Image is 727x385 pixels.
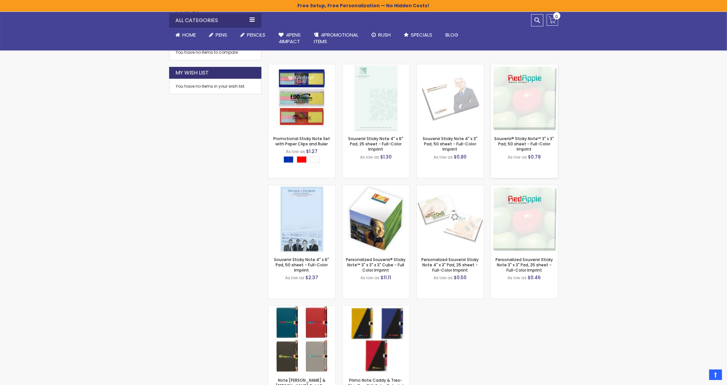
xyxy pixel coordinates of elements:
div: You have no items to compare. [169,45,261,60]
img: Promotional Sticky Note Set with Paper Clips and Ruler [268,64,335,131]
div: All Categories [169,13,261,28]
a: 4Pens4impact [272,28,308,49]
a: Souvenir Sticky Note 4" x 3" Pad, 50 sheet - Full-Color Imprint [423,136,477,152]
span: $1.30 [380,154,392,160]
span: Blog [446,31,459,38]
span: Specials [411,31,433,38]
a: Personalized Souvenir® Sticky Note™ 3" x 3" x 3" Cube - Full Color Imprint [343,185,409,191]
a: Specials [398,28,439,42]
img: Souvenir Sticky Note 4" x 3" Pad, 50 sheet - Full-Color Imprint [417,64,484,131]
img: Personalized Souvenir® Sticky Note™ 3" x 3" x 3" Cube - Full Color Imprint [343,185,409,252]
iframe: Reseñas de Clientes en Google [673,367,727,385]
span: As low as [361,275,380,281]
a: Note Caddy & Crosby Rose Gold Pen Gift Set - ColorJet Imprint [268,306,335,311]
a: Personalized Souvenir Sticky Note 3" x 3" Pad, 25 sheet - Full-Color Imprint [496,257,553,273]
span: 0 [556,14,558,20]
span: 4PROMOTIONAL ITEMS [314,31,359,45]
a: Souvenir® Sticky Note™ 3" x 3" Pad, 50 sheet - Full-Color Imprint [495,136,554,152]
img: Primo Note Caddy & Tres-Chic Pen Gift Set - ColorJet Imprint [343,306,409,373]
span: Home [183,31,196,38]
img: Personalized Souvenir Sticky Note 3" x 3" Pad, 25 sheet - Full-Color Imprint [491,185,558,252]
span: Pens [216,31,227,38]
span: As low as [508,275,527,281]
div: White [310,156,320,163]
span: $0.79 [528,154,541,160]
a: Personalized Souvenir Sticky Note 4" x 3" Pad, 25 sheet - Full-Color Imprint [417,185,484,191]
strong: My Wish List [176,69,209,76]
a: Souvenir Sticky Note 4" x 6" Pad, 25 sheet - Full-Color Imprint [348,136,404,152]
a: Personalized Souvenir® Sticky Note™ 3" x 3" x 3" Cube - Full Color Imprint [346,257,406,273]
a: Rush [365,28,398,42]
a: Souvenir Sticky Note 4" x 3" Pad, 50 sheet - Full-Color Imprint [417,64,484,70]
a: Pencils [234,28,272,42]
span: Pencils [247,31,266,38]
span: As low as [286,149,305,154]
img: Souvenir Sticky Note 4" x 6" Pad, 50 sheet - Full-Color Imprint [268,185,335,252]
span: As low as [360,154,379,160]
div: Blue [284,156,293,163]
a: Blog [439,28,465,42]
span: $11.11 [381,274,391,281]
div: Select A Color [284,156,323,164]
a: 0 [547,14,558,26]
span: $0.50 [454,274,467,281]
a: Pens [203,28,234,42]
div: Red [297,156,307,163]
a: 4PROMOTIONALITEMS [308,28,365,49]
a: Primo Note Caddy & Tres-Chic Pen Gift Set - ColorJet Imprint [343,306,409,311]
a: Home [169,28,203,42]
a: Souvenir Sticky Note 4" x 6" Pad, 50 sheet - Full-Color Imprint [274,257,329,273]
span: $1.27 [306,148,318,155]
span: $2.37 [305,274,318,281]
div: You have no items in your wish list. [176,84,255,89]
span: 4Pens 4impact [279,31,301,45]
a: Promotional Sticky Note Set with Paper Clips and Ruler [273,136,330,147]
span: Rush [379,31,391,38]
img: Souvenir® Sticky Note™ 3" x 3" Pad, 50 sheet - Full-Color Imprint [491,64,558,131]
img: Note Caddy & Crosby Rose Gold Pen Gift Set - ColorJet Imprint [268,306,335,373]
span: As low as [508,154,527,160]
span: As low as [434,275,453,281]
span: As low as [434,154,453,160]
a: Personalized Souvenir Sticky Note 4" x 3" Pad, 25 sheet - Full-Color Imprint [421,257,479,273]
img: Personalized Souvenir Sticky Note 4" x 3" Pad, 25 sheet - Full-Color Imprint [417,185,484,252]
a: Souvenir® Sticky Note™ 3" x 3" Pad, 50 sheet - Full-Color Imprint [491,64,558,70]
span: $0.46 [528,274,541,281]
img: Souvenir Sticky Note 4" x 6" Pad, 25 sheet - Full-Color Imprint [343,64,409,131]
a: Promotional Sticky Note Set with Paper Clips and Ruler [268,64,335,70]
a: Souvenir Sticky Note 4" x 6" Pad, 50 sheet - Full-Color Imprint [268,185,335,191]
a: Souvenir Sticky Note 4" x 6" Pad, 25 sheet - Full-Color Imprint [343,64,409,70]
span: $0.80 [454,154,467,160]
a: Personalized Souvenir Sticky Note 3" x 3" Pad, 25 sheet - Full-Color Imprint [491,185,558,191]
span: As low as [285,275,304,281]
